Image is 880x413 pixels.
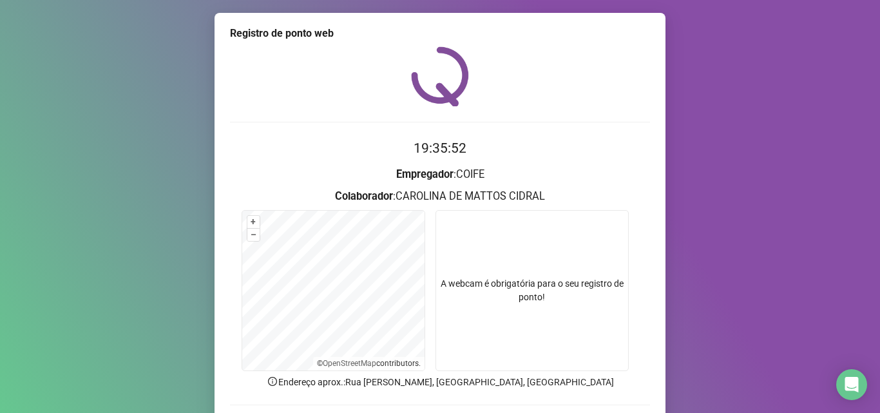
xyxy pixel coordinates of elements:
button: + [247,216,260,228]
img: QRPoint [411,46,469,106]
button: – [247,229,260,241]
time: 19:35:52 [414,140,466,156]
p: Endereço aprox. : Rua [PERSON_NAME], [GEOGRAPHIC_DATA], [GEOGRAPHIC_DATA] [230,375,650,389]
a: OpenStreetMap [323,359,376,368]
h3: : CAROLINA DE MATTOS CIDRAL [230,188,650,205]
li: © contributors. [317,359,421,368]
div: Open Intercom Messenger [836,369,867,400]
h3: : COIFE [230,166,650,183]
div: Registro de ponto web [230,26,650,41]
span: info-circle [267,376,278,387]
strong: Colaborador [335,190,393,202]
div: A webcam é obrigatória para o seu registro de ponto! [435,210,629,371]
strong: Empregador [396,168,454,180]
